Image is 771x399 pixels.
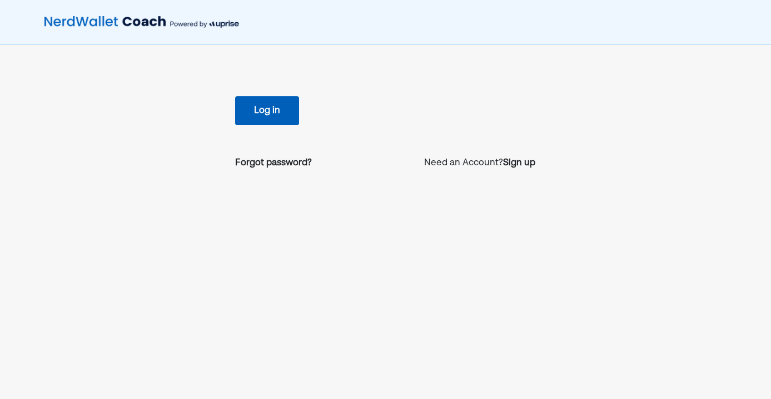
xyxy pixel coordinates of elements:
p: Need an Account? [424,156,535,170]
a: Forgot password? [235,156,312,170]
a: Sign up [503,156,535,170]
button: Log in [235,96,299,125]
